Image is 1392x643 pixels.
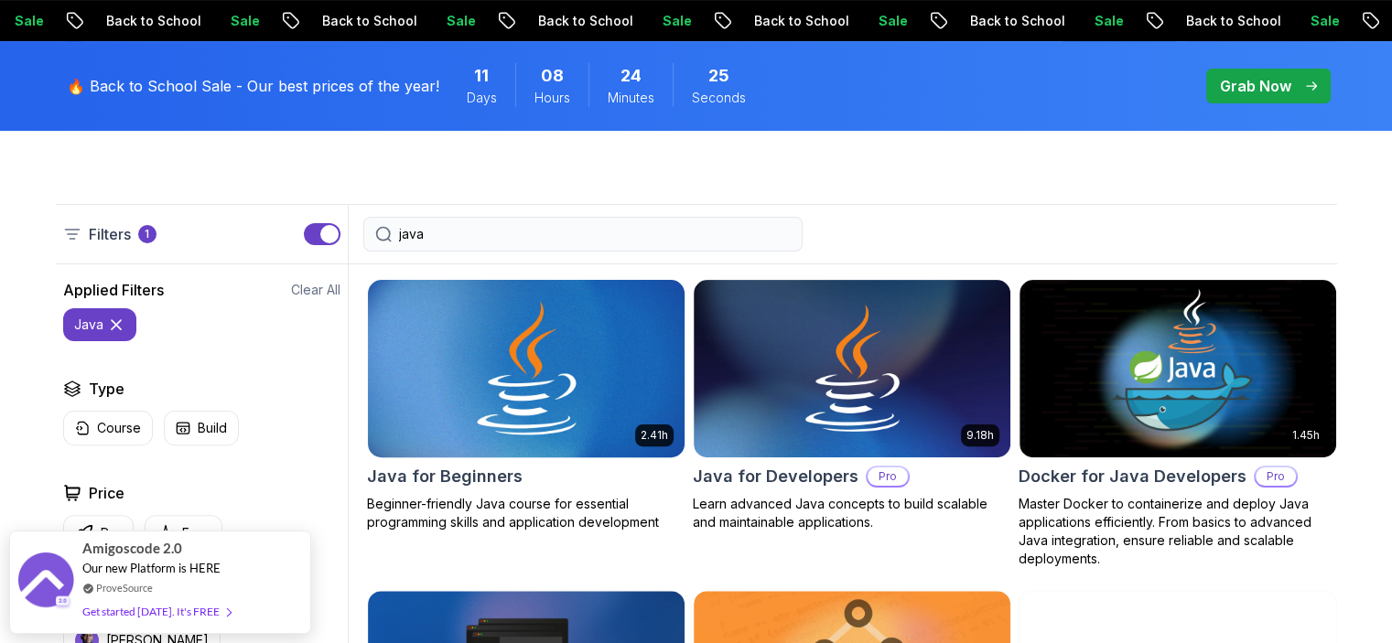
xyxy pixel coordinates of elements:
[1292,428,1320,443] p: 1.45h
[82,561,221,575] span: Our new Platform is HERE
[608,89,654,107] span: Minutes
[89,482,124,504] h2: Price
[535,12,660,30] p: Back to School
[89,223,131,245] p: Filters
[360,275,692,461] img: Java for Beginners card
[399,225,791,243] input: Search Java, React, Spring boot ...
[67,75,439,97] p: 🔥 Back to School Sale - Our best prices of the year!
[18,552,73,612] img: provesource social proof notification image
[693,279,1011,531] a: Java for Developers card9.18hJava for DevelopersProLearn advanced Java concepts to build scalable...
[319,12,444,30] p: Back to School
[291,281,340,299] button: Clear All
[1019,495,1337,568] p: Master Docker to containerize and deploy Java applications efficiently. From basics to advanced J...
[1019,279,1337,568] a: Docker for Java Developers card1.45hDocker for Java DevelopersProMaster Docker to containerize an...
[1183,12,1308,30] p: Back to School
[82,601,231,622] div: Get started [DATE]. It's FREE
[367,464,523,489] h2: Java for Beginners
[693,495,1011,531] p: Learn advanced Java concepts to build scalable and maintainable applications.
[145,227,149,241] p: 1
[101,524,122,542] p: Pro
[82,538,182,559] span: Amigoscode 2.0
[1256,467,1296,486] p: Pro
[641,428,668,443] p: 2.41h
[63,411,153,445] button: Course
[966,428,994,443] p: 9.18h
[198,419,227,437] p: Build
[367,495,685,531] p: Beginner-friendly Java course for essential programming skills and application development
[868,467,908,486] p: Pro
[620,63,642,89] span: 24 Minutes
[708,63,729,89] span: 25 Seconds
[534,89,570,107] span: Hours
[97,419,141,437] p: Course
[1220,75,1291,97] p: Grab Now
[63,308,136,341] button: java
[467,89,497,107] span: Days
[63,515,134,551] button: Pro
[474,63,489,89] span: 11 Days
[1308,12,1366,30] p: Sale
[103,12,228,30] p: Back to School
[693,464,858,489] h2: Java for Developers
[1020,280,1336,457] img: Docker for Java Developers card
[89,378,124,400] h2: Type
[694,280,1010,457] img: Java for Developers card
[751,12,876,30] p: Back to School
[164,411,239,445] button: Build
[660,12,718,30] p: Sale
[63,279,164,301] h2: Applied Filters
[74,316,103,334] p: java
[541,63,564,89] span: 8 Hours
[367,279,685,531] a: Java for Beginners card2.41hJava for BeginnersBeginner-friendly Java course for essential program...
[145,515,222,551] button: Free
[182,524,210,542] p: Free
[692,89,746,107] span: Seconds
[228,12,286,30] p: Sale
[967,12,1092,30] p: Back to School
[96,580,153,595] a: ProveSource
[12,12,70,30] p: Sale
[1092,12,1150,30] p: Sale
[876,12,934,30] p: Sale
[444,12,502,30] p: Sale
[1019,464,1246,489] h2: Docker for Java Developers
